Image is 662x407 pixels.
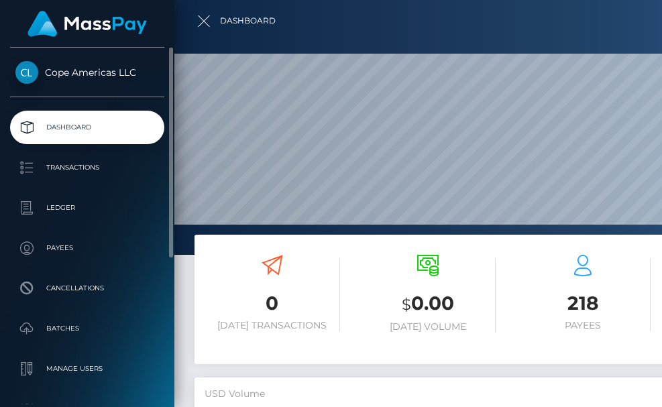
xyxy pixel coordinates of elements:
[10,231,164,265] a: Payees
[15,318,159,339] p: Batches
[15,359,159,379] p: Manage Users
[10,352,164,386] a: Manage Users
[15,278,159,298] p: Cancellations
[15,158,159,178] p: Transactions
[15,117,159,137] p: Dashboard
[27,11,147,37] img: MassPay Logo
[15,238,159,258] p: Payees
[10,66,164,78] span: Cope Americas LLC
[10,191,164,225] a: Ledger
[10,272,164,305] a: Cancellations
[10,151,164,184] a: Transactions
[15,198,159,218] p: Ledger
[10,312,164,345] a: Batches
[15,61,38,84] img: Cope Americas LLC
[10,111,164,144] a: Dashboard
